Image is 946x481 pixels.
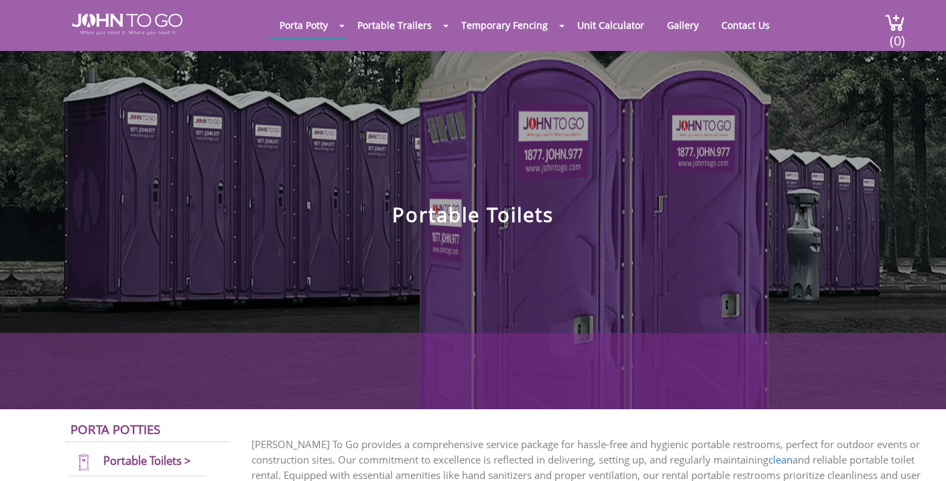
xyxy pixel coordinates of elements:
a: Temporary Fencing [451,12,558,38]
span: (0) [889,21,905,50]
a: clean [768,453,792,466]
a: Portable Trailers [347,12,442,38]
img: JOHN to go [72,13,182,35]
img: portable-toilets-new.png [69,453,98,472]
a: Unit Calculator [567,12,654,38]
img: cart a [885,13,905,32]
a: Gallery [657,12,709,38]
a: Porta Potty [270,12,338,38]
a: Portable Toilets > [103,453,191,468]
a: Contact Us [711,12,780,38]
a: Porta Potties [70,421,160,437]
